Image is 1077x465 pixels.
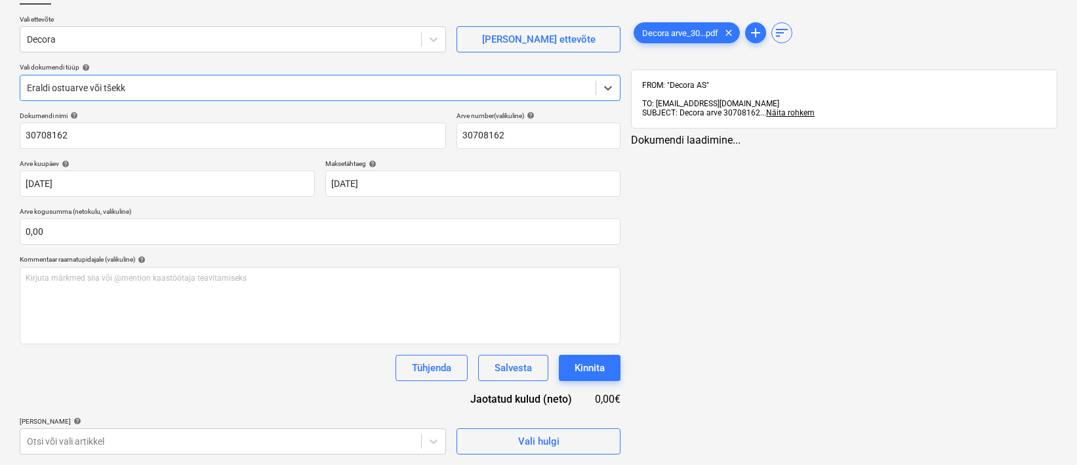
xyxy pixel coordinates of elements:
span: Decora arve_30...pdf [634,28,726,38]
div: Kinnita [575,359,605,376]
span: help [68,111,78,119]
input: Arve kuupäeva pole määratud. [20,171,315,197]
span: help [524,111,535,119]
button: [PERSON_NAME] ettevõte [457,26,620,52]
span: ... [760,108,815,117]
div: Tühjenda [412,359,451,376]
div: Vali hulgi [518,433,559,450]
div: Dokumendi nimi [20,111,446,120]
div: Kommentaar raamatupidajale (valikuline) [20,255,620,264]
div: Arve number (valikuline) [457,111,620,120]
span: TO: [EMAIL_ADDRESS][DOMAIN_NAME] [642,99,779,108]
span: add [748,25,763,41]
span: help [366,160,376,168]
span: Näita rohkem [766,108,815,117]
span: help [135,256,146,264]
input: Dokumendi nimi [20,123,446,149]
div: Vali dokumendi tüüp [20,63,620,71]
input: Arve number [457,123,620,149]
span: clear [721,25,737,41]
iframe: Chat Widget [1011,402,1077,465]
div: Jaotatud kulud (neto) [450,392,593,407]
span: SUBJECT: Decora arve 30708162 [642,108,760,117]
span: FROM: "Decora AS" [642,81,709,90]
button: Vali hulgi [457,428,620,455]
div: [PERSON_NAME] ettevõte [482,31,596,48]
div: Maksetähtaeg [325,159,620,168]
div: 0,00€ [593,392,620,407]
button: Salvesta [478,355,548,381]
span: help [71,417,81,425]
div: Dokumendi laadimine... [631,134,1057,146]
span: sort [774,25,790,41]
p: Vali ettevõte [20,15,446,26]
button: Tühjenda [396,355,468,381]
input: Arve kogusumma (netokulu, valikuline) [20,218,620,245]
div: Salvesta [495,359,532,376]
div: Decora arve_30...pdf [634,22,740,43]
span: help [79,64,90,71]
span: help [59,160,70,168]
input: Tähtaega pole määratud [325,171,620,197]
div: Arve kuupäev [20,159,315,168]
p: Arve kogusumma (netokulu, valikuline) [20,207,620,218]
div: [PERSON_NAME] [20,417,446,426]
button: Kinnita [559,355,620,381]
